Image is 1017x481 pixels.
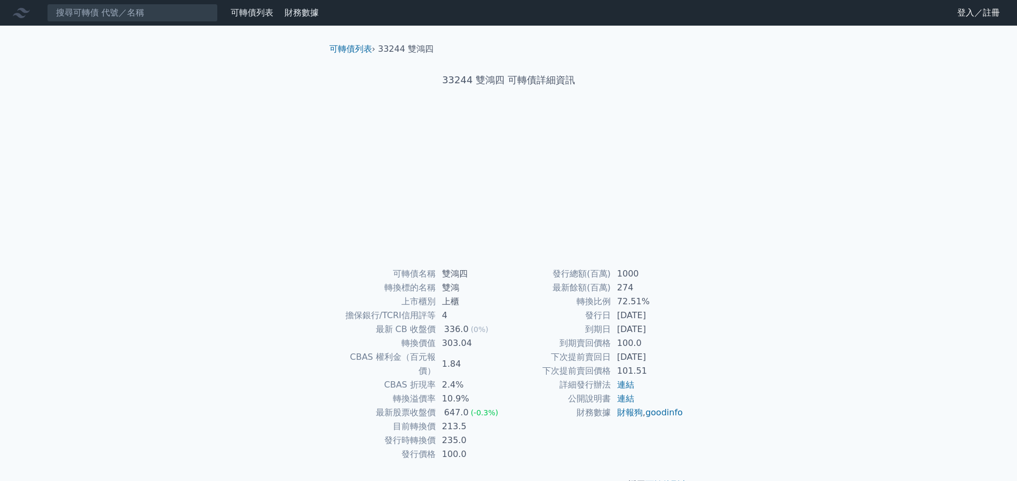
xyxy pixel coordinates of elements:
td: 10.9% [436,392,509,406]
td: 4 [436,309,509,322]
td: 轉換比例 [509,295,611,309]
td: 詳細發行辦法 [509,378,611,392]
a: 可轉債列表 [231,7,273,18]
td: 擔保銀行/TCRI信用評等 [334,309,436,322]
td: 72.51% [611,295,684,309]
a: goodinfo [645,407,683,417]
td: [DATE] [611,309,684,322]
a: 可轉債列表 [329,44,372,54]
a: 登入／註冊 [949,4,1008,21]
td: 最新股票收盤價 [334,406,436,420]
td: 上市櫃別 [334,295,436,309]
td: 發行總額(百萬) [509,267,611,281]
td: 最新 CB 收盤價 [334,322,436,336]
td: 公開說明書 [509,392,611,406]
span: (0%) [471,325,488,334]
td: 到期日 [509,322,611,336]
td: 101.51 [611,364,684,378]
td: 最新餘額(百萬) [509,281,611,295]
td: 100.0 [436,447,509,461]
span: (-0.3%) [471,408,499,417]
td: 雙鴻四 [436,267,509,281]
td: 發行日 [509,309,611,322]
li: 33244 雙鴻四 [378,43,433,56]
input: 搜尋可轉債 代號／名稱 [47,4,218,22]
td: 發行時轉換價 [334,433,436,447]
td: 213.5 [436,420,509,433]
td: CBAS 權利金（百元報價） [334,350,436,378]
td: 轉換標的名稱 [334,281,436,295]
td: , [611,406,684,420]
a: 連結 [617,380,634,390]
td: 274 [611,281,684,295]
td: 下次提前賣回日 [509,350,611,364]
td: 財務數據 [509,406,611,420]
a: 連結 [617,393,634,404]
h1: 33244 雙鴻四 可轉債詳細資訊 [321,73,697,88]
td: 100.0 [611,336,684,350]
td: 235.0 [436,433,509,447]
a: 財報狗 [617,407,643,417]
td: 1000 [611,267,684,281]
td: 發行價格 [334,447,436,461]
td: 2.4% [436,378,509,392]
td: CBAS 折現率 [334,378,436,392]
td: [DATE] [611,350,684,364]
td: 雙鴻 [436,281,509,295]
td: 目前轉換價 [334,420,436,433]
td: 1.84 [436,350,509,378]
td: 轉換溢價率 [334,392,436,406]
td: 上櫃 [436,295,509,309]
td: 到期賣回價格 [509,336,611,350]
td: 轉換價值 [334,336,436,350]
div: 647.0 [442,406,471,420]
td: 303.04 [436,336,509,350]
li: › [329,43,375,56]
td: 下次提前賣回價格 [509,364,611,378]
div: 336.0 [442,322,471,336]
td: 可轉債名稱 [334,267,436,281]
td: [DATE] [611,322,684,336]
a: 財務數據 [285,7,319,18]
